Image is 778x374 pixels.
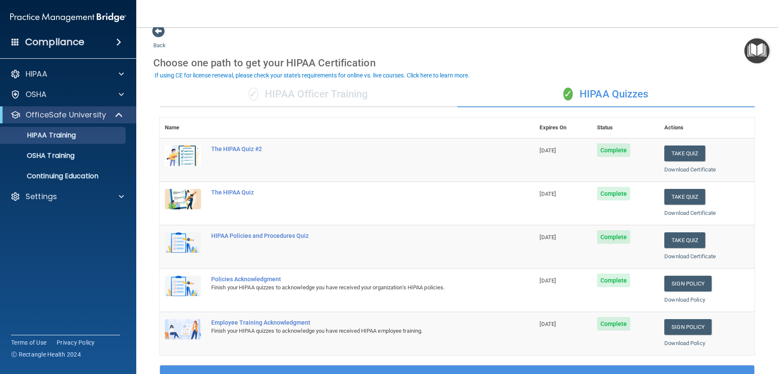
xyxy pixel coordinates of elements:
div: If using CE for license renewal, please check your state's requirements for online vs. live cours... [155,72,470,78]
span: Ⓒ Rectangle Health 2024 [11,350,81,359]
a: Terms of Use [11,338,46,347]
button: Take Quiz [664,146,705,161]
a: Sign Policy [664,276,712,291]
span: [DATE] [540,321,556,327]
div: Employee Training Acknowledgment [211,319,492,326]
a: HIPAA [10,69,124,79]
span: [DATE] [540,147,556,154]
th: Status [592,117,660,138]
p: HIPAA [26,69,47,79]
span: Complete [597,317,631,331]
button: If using CE for license renewal, please check your state's requirements for online vs. live cours... [153,71,471,80]
img: PMB logo [10,9,126,26]
a: Sign Policy [664,319,712,335]
th: Expires On [534,117,591,138]
div: The HIPAA Quiz #2 [211,146,492,152]
div: HIPAA Officer Training [160,82,457,107]
span: [DATE] [540,234,556,240]
div: HIPAA Quizzes [457,82,755,107]
a: OfficeSafe University [10,110,123,120]
span: Complete [597,274,631,287]
span: ✓ [563,88,573,100]
p: OSHA [26,89,47,100]
h4: Compliance [25,36,84,48]
button: Take Quiz [664,232,705,248]
span: Complete [597,143,631,157]
p: HIPAA Training [6,131,76,140]
p: OfficeSafe University [26,110,106,120]
a: OSHA [10,89,124,100]
div: HIPAA Policies and Procedures Quiz [211,232,492,239]
a: Download Policy [664,340,705,346]
span: Complete [597,230,631,244]
th: Actions [659,117,755,138]
span: [DATE] [540,277,556,284]
a: Download Certificate [664,210,716,216]
p: Continuing Education [6,172,122,180]
span: Complete [597,187,631,200]
a: Download Policy [664,297,705,303]
span: ✓ [249,88,258,100]
button: Take Quiz [664,189,705,205]
div: The HIPAA Quiz [211,189,492,196]
div: Choose one path to get your HIPAA Certification [153,51,761,75]
p: OSHA Training [6,151,75,160]
p: Settings [26,191,57,202]
div: Policies Acknowledgment [211,276,492,283]
span: [DATE] [540,191,556,197]
div: Finish your HIPAA quizzes to acknowledge you have received your organization’s HIPAA policies. [211,283,492,293]
div: Finish your HIPAA quizzes to acknowledge you have received HIPAA employee training. [211,326,492,336]
a: Privacy Policy [57,338,95,347]
a: Back [153,32,166,49]
th: Name [160,117,206,138]
a: Download Certificate [664,166,716,173]
a: Settings [10,191,124,202]
iframe: Drift Widget Chat Controller [735,315,768,348]
a: Download Certificate [664,253,716,260]
button: Open Resource Center [744,38,769,63]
